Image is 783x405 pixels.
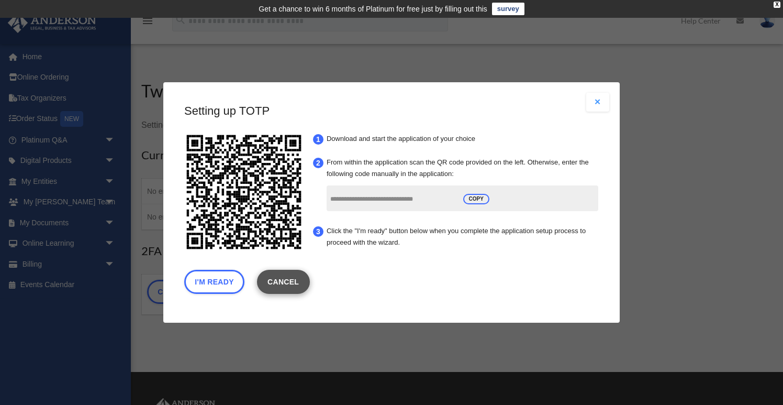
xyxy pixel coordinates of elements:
[323,222,601,252] li: Click the "I'm ready" button below when you complete the application setup process to proceed wit...
[323,153,601,216] li: From within the application scan the QR code provided on the left. Otherwise, enter the following...
[259,3,487,15] div: Get a chance to win 6 months of Platinum for free just by filling out this
[184,270,244,294] button: I'm Ready
[257,270,310,294] a: Cancel
[323,130,601,148] li: Download and start the application of your choice
[182,130,306,255] img: svg+xml;base64,PHN2ZyB4bWxucz0iaHR0cDovL3d3dy53My5vcmcvMjAwMC9zdmciIHhtbG5zOnhsaW5rPSJodHRwOi8vd3...
[774,2,780,8] div: close
[492,3,524,15] a: survey
[463,194,489,204] span: COPY
[586,93,609,112] button: Close modal
[184,103,599,119] h3: Setting up TOTP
